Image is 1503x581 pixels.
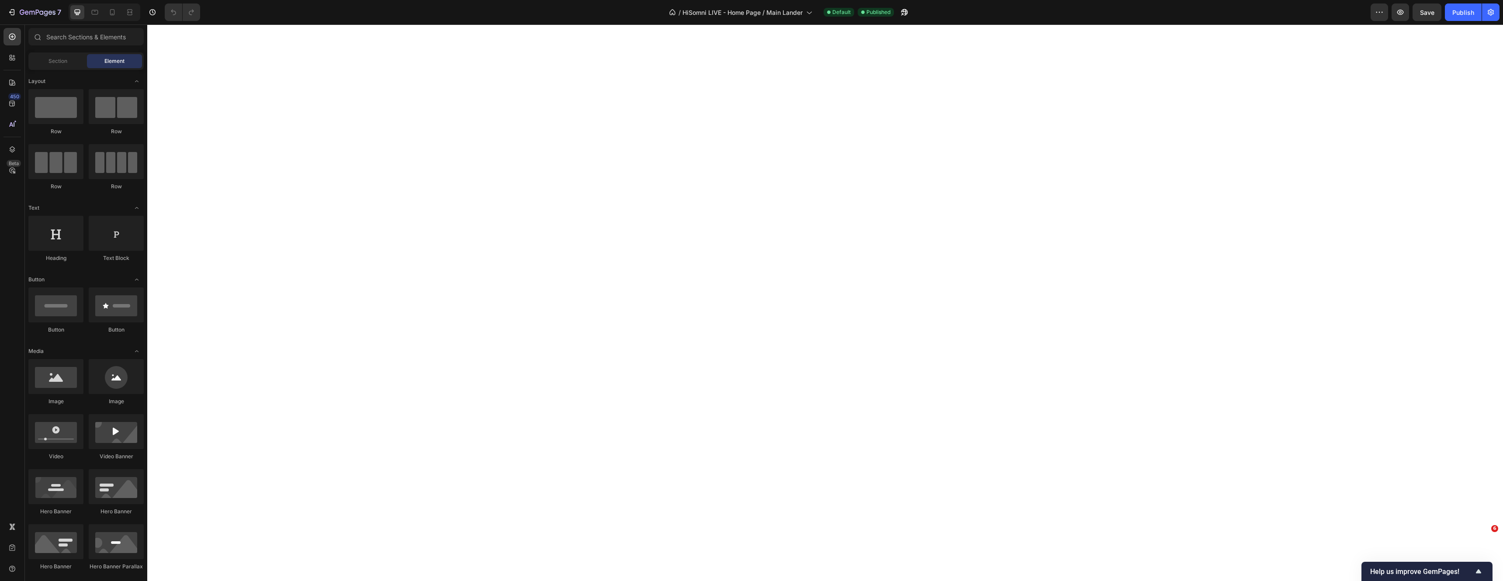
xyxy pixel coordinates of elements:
span: Save [1420,9,1434,16]
p: 7 [57,7,61,17]
span: Published [866,8,890,16]
div: Heading [28,254,83,262]
div: Video Banner [89,453,144,460]
span: Section [48,57,67,65]
div: Publish [1452,8,1474,17]
div: 450 [8,93,21,100]
button: Show survey - Help us improve GemPages! [1370,566,1484,577]
iframe: Design area [147,24,1503,581]
div: Hero Banner [28,508,83,515]
span: Toggle open [130,74,144,88]
div: Hero Banner [89,508,144,515]
div: Row [28,183,83,190]
span: / [679,8,681,17]
div: Undo/Redo [165,3,200,21]
div: Text Block [89,254,144,262]
div: Video [28,453,83,460]
div: Image [89,398,144,405]
div: Button [28,326,83,334]
span: Media [28,347,44,355]
div: Row [28,128,83,135]
button: Publish [1445,3,1482,21]
iframe: Intercom live chat [1473,538,1494,559]
div: Image [28,398,83,405]
span: Layout [28,77,45,85]
div: Row [89,128,144,135]
span: Text [28,204,39,212]
span: Toggle open [130,273,144,287]
div: Hero Banner [28,563,83,571]
span: Element [104,57,125,65]
span: HiSomni LIVE - Home Page / Main Lander [682,8,803,17]
span: Button [28,276,45,284]
span: Toggle open [130,201,144,215]
input: Search Sections & Elements [28,28,144,45]
button: Save [1413,3,1441,21]
span: Help us improve GemPages! [1370,567,1473,576]
div: Row [89,183,144,190]
span: 6 [1491,525,1498,532]
div: Hero Banner Parallax [89,563,144,571]
span: Toggle open [130,344,144,358]
span: Default [832,8,851,16]
div: Button [89,326,144,334]
div: Beta [7,160,21,167]
button: 7 [3,3,65,21]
